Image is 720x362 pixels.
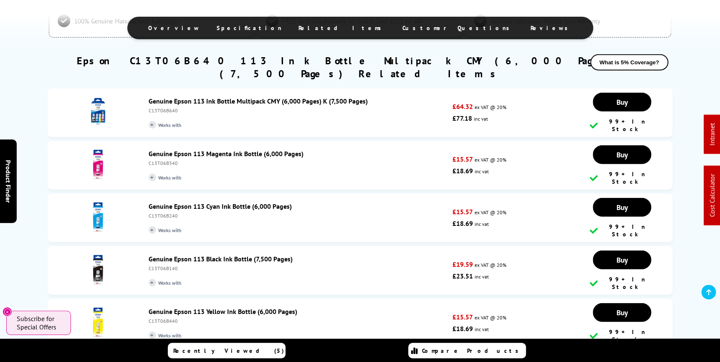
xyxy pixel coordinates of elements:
[168,343,285,358] a: Recently Viewed (5)
[452,324,473,333] strong: £18.69
[83,203,113,232] img: Genuine Epson 113 Cyan Ink Bottle (6,000 Pages)
[616,97,628,107] span: Buy
[149,318,448,324] div: C13T06B440
[149,174,156,181] i: +
[452,167,473,175] strong: £18.69
[475,168,489,175] span: inc vat
[149,160,448,166] div: C13T06B340
[83,308,113,337] img: Genuine Epson 113 Yellow Ink Bottle (6,000 Pages)
[148,24,200,32] span: Overview
[17,314,63,331] span: Subscribe for Special Offers
[589,170,654,185] div: 99+ In Stock
[217,24,282,32] span: Specification
[452,114,472,122] strong: £77.18
[149,226,156,234] i: +
[83,150,113,179] img: Genuine Epson 113 Magenta Ink Bottle (6,000 Pages)
[475,273,489,280] span: inc vat
[83,97,113,127] img: Genuine Epson 113 Ink Bottle Multipack CMY (6,000 Pages) K (7,500 Pages)
[475,326,489,332] span: inc vat
[149,279,190,286] span: Works with
[452,102,473,111] strong: £64.32
[616,308,628,317] span: Buy
[590,54,668,71] button: What is 5% Coverage?
[149,255,293,263] a: Genuine Epson 113 Black Ink Bottle (7,500 Pages)
[149,97,368,105] a: Genuine Epson 113 Ink Bottle Multipack CMY (6,000 Pages) K (7,500 Pages)
[589,328,654,343] div: 99+ In Stock
[149,265,448,271] div: C13T06B140
[149,107,448,114] div: C13T06B640
[149,279,156,286] i: +
[83,255,113,284] img: Genuine Epson 113 Black Ink Bottle (7,500 Pages)
[4,159,13,203] span: Product Finder
[149,226,190,234] span: Works with
[708,174,716,217] a: Cost Calculator
[616,150,628,159] span: Buy
[708,123,716,146] a: Intranet
[48,54,672,80] h2: Epson C13T06B640 113 Ink Bottle Multipack CMY (6,000 Pages) K (7,500 Pages) Related Items
[475,104,506,110] span: ex VAT @ 20%
[475,314,506,321] span: ex VAT @ 20%
[149,307,297,316] a: Genuine Epson 113 Yellow Ink Bottle (6,000 Pages)
[422,347,523,354] span: Compare Products
[408,343,526,358] a: Compare Products
[475,209,506,215] span: ex VAT @ 20%
[452,208,473,216] strong: £15.57
[149,332,190,339] span: Works with
[475,157,506,163] span: ex VAT @ 20%
[452,155,473,163] strong: £15.57
[402,24,514,32] span: Customer Questions
[149,121,156,129] i: +
[475,221,489,227] span: inc vat
[149,174,190,181] span: Works with
[452,219,473,228] strong: £18.69
[452,313,473,321] strong: £15.57
[531,24,572,32] span: Reviews
[173,347,284,354] span: Recently Viewed (5)
[616,203,628,212] span: Buy
[452,260,473,268] strong: £19.59
[298,24,386,32] span: Related Items
[149,213,448,219] div: C13T06B240
[475,262,506,268] span: ex VAT @ 20%
[589,223,654,238] div: 99+ In Stock
[589,118,654,133] div: 99+ In Stock
[3,307,12,316] button: Close
[149,121,190,129] span: Works with
[589,276,654,291] div: 99+ In Stock
[149,202,292,210] a: Genuine Epson 113 Cyan Ink Bottle (6,000 Pages)
[149,332,156,339] i: +
[149,149,303,158] a: Genuine Epson 113 Magenta Ink Bottle (6,000 Pages)
[616,255,628,265] span: Buy
[474,116,488,122] span: inc vat
[452,272,473,280] strong: £23.51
